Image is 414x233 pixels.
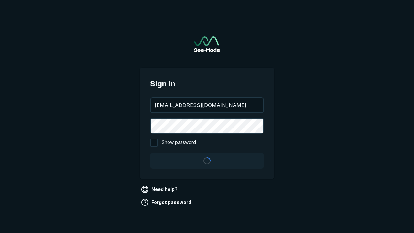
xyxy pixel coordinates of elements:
a: Go to sign in [194,36,220,52]
span: Sign in [150,78,264,90]
img: See-Mode Logo [194,36,220,52]
span: Show password [162,139,196,147]
input: your@email.com [151,98,263,112]
a: Need help? [140,184,180,194]
a: Forgot password [140,197,194,207]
